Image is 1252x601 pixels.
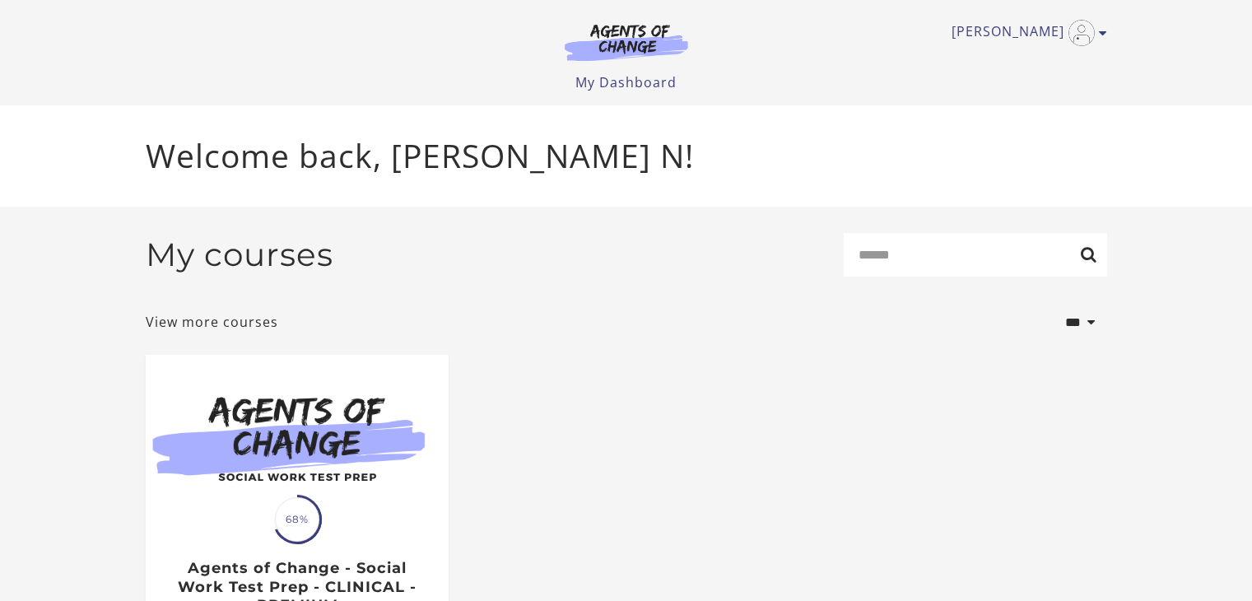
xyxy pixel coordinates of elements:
[575,73,677,91] a: My Dashboard
[547,23,705,61] img: Agents of Change Logo
[146,132,1107,180] p: Welcome back, [PERSON_NAME] N!
[146,235,333,274] h2: My courses
[952,20,1099,46] a: Toggle menu
[275,497,319,542] span: 68%
[146,312,278,332] a: View more courses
